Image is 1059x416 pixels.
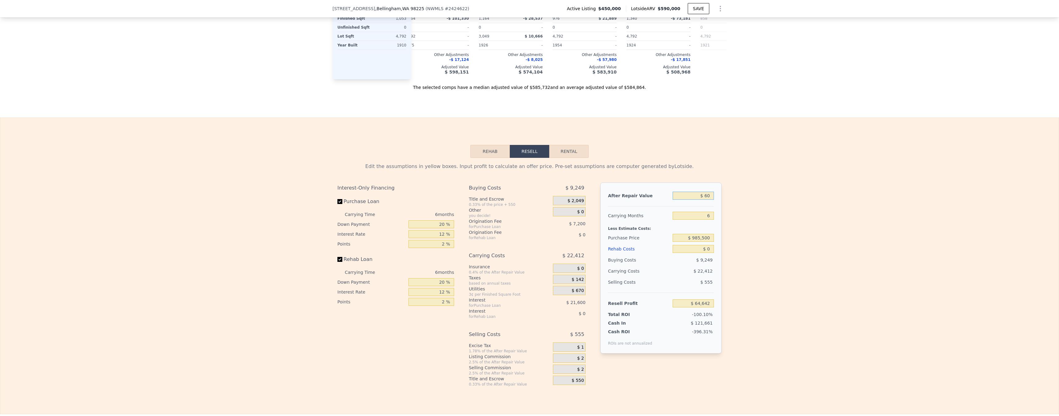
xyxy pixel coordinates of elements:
div: Interest Rate [337,287,406,297]
span: $ 22,412 [562,250,584,261]
div: 1,053 [373,14,406,23]
span: 1,340 [626,16,637,21]
span: $ 550 [572,378,584,383]
div: Points [337,239,406,249]
div: for Rehab Loan [469,235,538,240]
div: Listing Commission [469,354,550,360]
span: -$ 8,025 [526,58,543,62]
div: Title and Escrow [469,196,550,202]
div: - [660,32,691,41]
label: Rehab Loan [337,254,406,265]
div: Less Estimate Costs: [608,221,714,232]
div: Origination Fee [469,229,538,235]
div: Carrying Time [345,210,385,219]
span: -$ 28,537 [523,16,543,21]
div: Selling Costs [608,277,670,288]
div: Purchase Price [608,232,670,243]
div: 0 [373,23,406,32]
button: Rental [549,145,589,158]
span: $ 2 [577,356,584,361]
div: Buying Costs [608,254,670,266]
span: NWMLS [427,6,444,11]
div: 1910 [373,41,406,50]
div: 1924 [626,41,657,50]
span: $ 670 [572,288,584,294]
span: , Bellingham [375,6,424,12]
span: -$ 57,980 [597,58,617,62]
span: 4,792 [700,34,711,38]
div: - [438,32,469,41]
span: $ 555 [570,329,584,340]
div: 1975 [405,41,436,50]
div: Down Payment [337,277,406,287]
div: for Purchase Loan [469,303,538,308]
div: Title and Escrow [469,376,550,382]
div: Unfinished Sqft [337,23,371,32]
span: -396.31% [692,329,713,334]
span: $ 21,600 [566,300,586,305]
div: Interest [469,308,538,314]
span: $ 0 [577,209,584,215]
span: $ 555 [700,280,713,285]
div: Carrying Months [608,210,670,221]
div: - [438,23,469,32]
span: 976 [553,16,560,21]
span: $ 10,666 [525,34,543,38]
div: 1921 [700,41,731,50]
span: $ 0 [579,232,586,237]
div: Carrying Time [345,267,385,277]
span: $590,000 [658,6,680,11]
div: for Purchase Loan [469,224,538,229]
div: Rehab Costs [608,243,670,254]
div: Interest [469,297,538,303]
span: $ 121,661 [691,321,713,326]
span: $ 2 [577,367,584,372]
div: - [438,41,469,50]
div: - [586,32,617,41]
div: 2.5% of the After Repair Value [469,360,550,365]
span: $ 0 [577,266,584,271]
span: $ 22,412 [694,269,713,274]
div: 0.4% of the After Repair Value [469,270,550,275]
span: Active Listing [567,6,598,12]
div: - [660,41,691,50]
input: Purchase Loan [337,199,342,204]
div: Adjusted Value [700,65,764,70]
div: Adjusted Value [405,65,469,70]
span: -$ 17,851 [671,58,691,62]
span: $ 583,910 [593,70,617,74]
button: Rehab [470,145,510,158]
span: $ 9,249 [566,182,584,194]
span: 4,792 [553,34,563,38]
div: After Repair Value [608,190,670,201]
div: Carrying Costs [608,266,646,277]
div: Other Adjustments [553,52,617,57]
span: $ 2,049 [567,198,584,204]
span: $ 142 [572,277,584,282]
div: - [512,23,543,32]
div: 1954 [553,41,583,50]
div: Insurance [469,264,550,270]
div: Taxes [469,275,550,281]
div: based on annual taxes [469,281,550,286]
span: # 2424622 [445,6,468,11]
span: 0 [553,25,555,30]
div: Other Adjustments [405,52,469,57]
span: -100.10% [692,312,713,317]
div: Selling Costs [469,329,538,340]
span: $ 1 [577,345,584,350]
span: , WA 98225 [401,6,424,11]
div: 6 months [387,210,454,219]
div: Total ROI [608,311,646,318]
div: Carrying Costs [469,250,538,261]
div: ( ) [425,6,469,12]
div: 2.5% of the After Repair Value [469,371,550,376]
div: Other [469,207,550,213]
span: -$ 17,124 [449,58,469,62]
div: Interest-Only Financing [337,182,454,194]
div: Adjusted Value [553,65,617,70]
span: 0 [700,25,703,30]
span: $ 7,200 [569,221,585,226]
div: 0.33% of the After Repair Value [469,382,550,387]
div: Excise Tax [469,342,550,349]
